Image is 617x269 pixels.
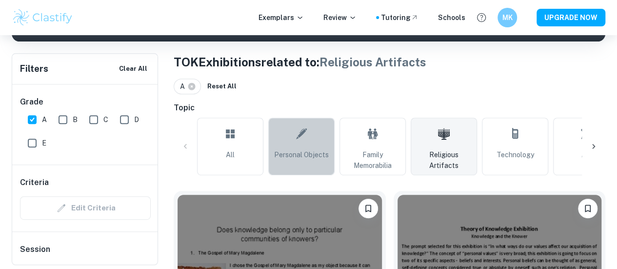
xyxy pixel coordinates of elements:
button: Reset All [205,79,239,94]
span: D [134,114,139,125]
span: A [180,81,189,92]
img: Clastify logo [12,8,74,27]
p: Exemplars [259,12,304,23]
span: Technology [497,149,534,160]
span: Family Memorabilia [344,149,401,171]
button: Help and Feedback [473,9,490,26]
span: Personal Objects [274,149,329,160]
span: E [42,138,46,148]
h6: Grade [20,96,151,108]
h6: Topic [174,102,605,114]
div: Criteria filters are unavailable when searching by topic [20,196,151,220]
h6: MK [502,12,513,23]
a: Tutoring [381,12,418,23]
button: Bookmark [578,199,597,218]
span: B [73,114,78,125]
div: A [174,79,201,94]
button: Clear All [117,62,150,76]
span: All [226,149,235,160]
span: Art [581,149,592,160]
h6: Filters [20,62,48,76]
button: Bookmark [358,199,378,218]
h6: Session [20,244,151,263]
h6: Criteria [20,177,49,188]
span: Religious Artifacts [319,55,426,69]
span: C [103,114,108,125]
p: Review [323,12,357,23]
button: UPGRADE NOW [537,9,605,26]
button: MK [498,8,517,27]
span: A [42,114,47,125]
a: Schools [438,12,465,23]
span: Religious Artifacts [415,149,473,171]
h1: TOK Exhibitions related to: [174,53,605,71]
